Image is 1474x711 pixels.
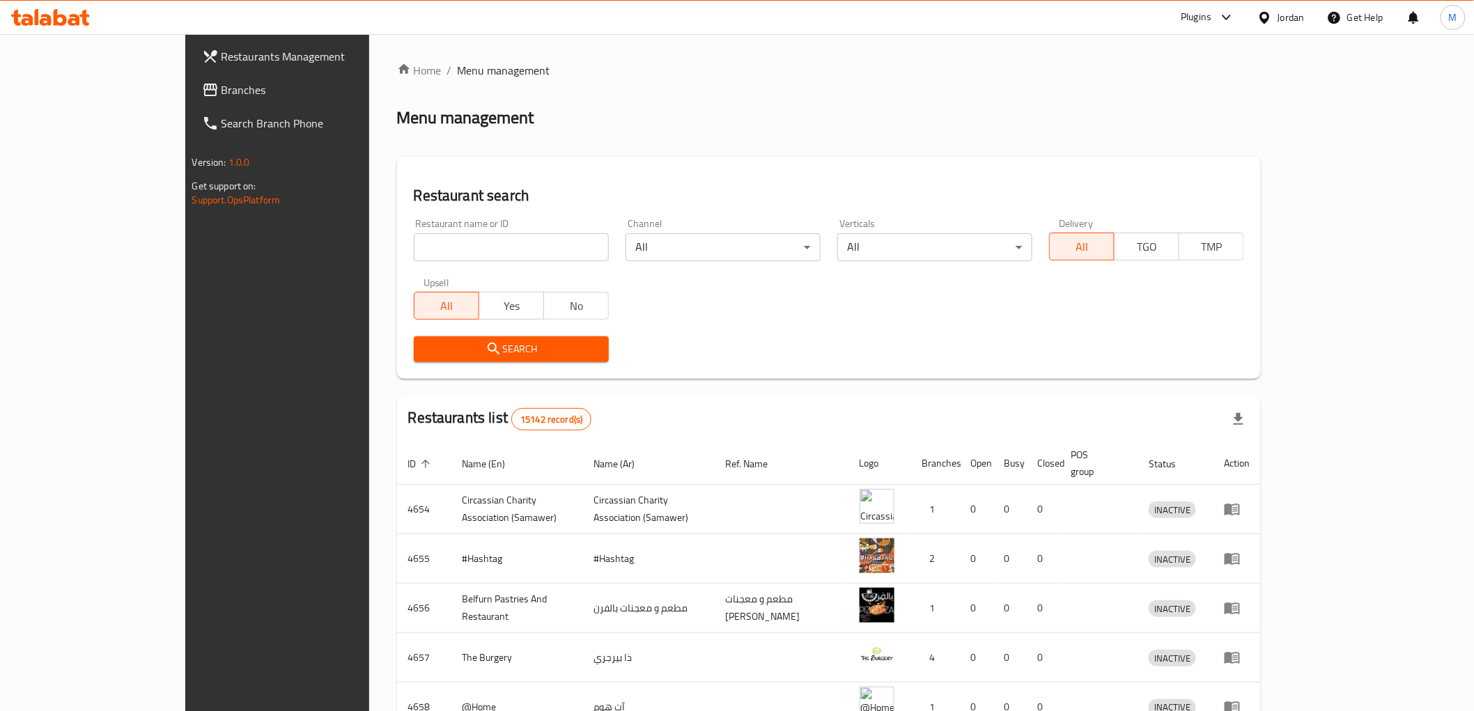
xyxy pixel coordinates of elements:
div: Menu [1224,501,1250,517]
button: All [414,292,479,320]
td: #Hashtag [451,534,583,584]
span: Ref. Name [725,455,786,472]
span: Branches [222,81,420,98]
div: Menu [1224,649,1250,666]
span: Get support on: [192,177,256,195]
span: Version: [192,153,226,171]
div: INACTIVE [1149,600,1196,617]
button: Yes [479,292,544,320]
td: The Burgery [451,633,583,682]
th: Branches [911,442,960,485]
td: 0 [993,534,1027,584]
label: Upsell [424,278,449,288]
input: Search for restaurant name or ID.. [414,233,609,261]
td: 0 [960,485,993,534]
span: Yes [485,296,538,316]
div: Menu [1224,550,1250,567]
td: 4 [911,633,960,682]
img: #Hashtag [860,538,894,573]
td: ذا بيرجري [583,633,715,682]
a: Search Branch Phone [191,107,431,140]
span: Menu management [458,62,550,79]
button: All [1049,233,1115,260]
a: Branches [191,73,431,107]
td: مطعم و معجنات [PERSON_NAME] [714,584,848,633]
td: 0 [993,633,1027,682]
td: #Hashtag [583,534,715,584]
span: M [1449,10,1457,25]
th: Busy [993,442,1027,485]
td: 1 [911,485,960,534]
span: All [420,296,474,316]
span: 15142 record(s) [512,413,591,426]
h2: Menu management [397,107,534,129]
div: Plugins [1181,9,1211,26]
a: Support.OpsPlatform [192,191,281,209]
span: TMP [1185,237,1239,257]
span: Restaurants Management [222,48,420,65]
td: 0 [960,633,993,682]
a: Restaurants Management [191,40,431,73]
td: 0 [1027,584,1060,633]
span: No [550,296,603,316]
span: POS group [1071,446,1122,480]
td: 0 [1027,485,1060,534]
span: Name (En) [463,455,524,472]
span: All [1055,237,1109,257]
td: 0 [993,485,1027,534]
div: All [626,233,821,261]
td: ​Circassian ​Charity ​Association​ (Samawer) [451,485,583,534]
span: INACTIVE [1149,650,1196,666]
span: Search Branch Phone [222,115,420,132]
span: TGO [1120,237,1174,257]
span: Status [1149,455,1194,472]
span: INACTIVE [1149,601,1196,617]
div: Total records count [511,408,591,430]
button: TGO [1114,233,1179,260]
div: INACTIVE [1149,551,1196,568]
th: Logo [848,442,911,485]
td: 0 [960,534,993,584]
div: Menu [1224,600,1250,616]
button: TMP [1179,233,1244,260]
span: Name (Ar) [594,455,653,472]
span: INACTIVE [1149,502,1196,518]
h2: Restaurant search [414,185,1245,206]
button: No [543,292,609,320]
td: 0 [993,584,1027,633]
div: Jordan [1278,10,1305,25]
img: ​Circassian ​Charity ​Association​ (Samawer) [860,489,894,524]
td: 0 [960,584,993,633]
span: ID [408,455,435,472]
nav: breadcrumb [397,62,1262,79]
th: Closed [1027,442,1060,485]
div: Export file [1222,403,1255,436]
td: Belfurn Pastries And Restaurant [451,584,583,633]
li: / [447,62,452,79]
label: Delivery [1059,219,1094,228]
td: ​Circassian ​Charity ​Association​ (Samawer) [583,485,715,534]
span: 1.0.0 [228,153,250,171]
td: 0 [1027,633,1060,682]
th: Open [960,442,993,485]
div: INACTIVE [1149,650,1196,666]
div: All [837,233,1032,261]
td: 0 [1027,534,1060,584]
span: Search [425,341,598,358]
th: Action [1213,442,1261,485]
span: INACTIVE [1149,552,1196,568]
img: Belfurn Pastries And Restaurant [860,588,894,623]
td: مطعم و معجنات بالفرن [583,584,715,633]
button: Search [414,336,609,362]
h2: Restaurants list [408,407,592,430]
td: 2 [911,534,960,584]
img: The Burgery [860,637,894,672]
td: 1 [911,584,960,633]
